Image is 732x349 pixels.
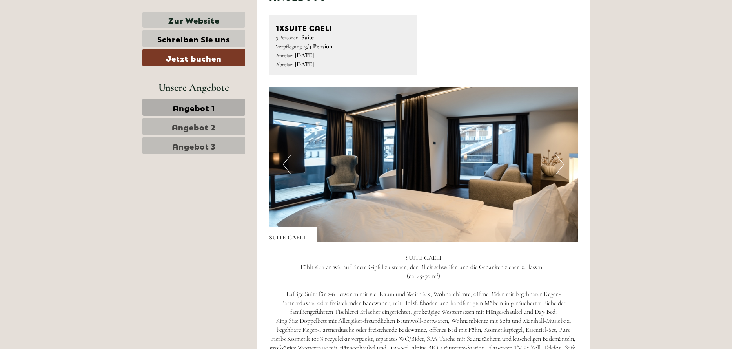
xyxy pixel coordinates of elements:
[295,51,314,59] b: [DATE]
[142,49,245,66] a: Jetzt buchen
[276,61,293,68] small: Abreise:
[142,30,245,47] a: Schreiben Sie uns
[254,203,309,221] button: Senden
[276,22,285,33] b: 1x
[556,155,564,174] button: Next
[276,22,411,33] div: SUITE CAELI
[173,102,215,113] span: Angebot 1
[304,42,332,50] b: 3/4 Pension
[198,23,297,29] div: Sie
[276,52,293,59] small: Anreise:
[276,43,303,50] small: Verpflegung:
[142,12,245,28] a: Zur Website
[269,227,317,242] div: SUITE CAELI
[283,155,291,174] button: Previous
[172,140,216,151] span: Angebot 3
[276,34,300,41] small: 5 Personen:
[172,121,216,132] span: Angebot 2
[295,60,314,68] b: [DATE]
[301,33,314,41] b: Suite
[142,80,245,95] div: Unsere Angebote
[198,38,297,44] small: 11:28
[269,87,578,242] img: image
[194,21,303,45] div: Guten Tag, wie können wir Ihnen helfen?
[135,6,174,19] div: Dienstag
